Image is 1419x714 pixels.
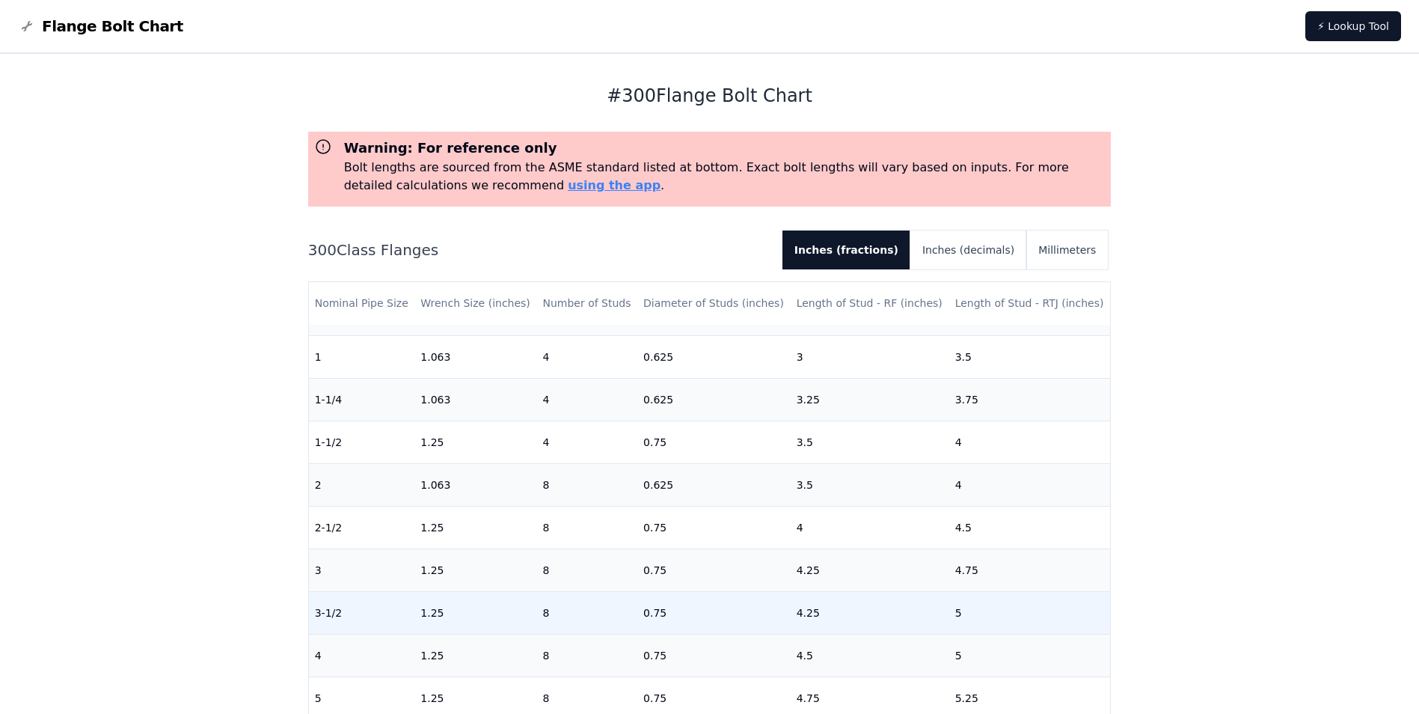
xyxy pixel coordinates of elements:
[309,549,415,591] td: 3
[414,634,536,677] td: 1.25
[637,378,791,421] td: 0.625
[637,282,791,325] th: Diameter of Studs (inches)
[791,549,949,591] td: 4.25
[791,378,949,421] td: 3.25
[344,159,1106,195] p: Bolt lengths are sourced from the ASME standard listed at bottom. Exact bolt lengths will vary ba...
[637,421,791,463] td: 0.75
[344,138,1106,159] h3: Warning: For reference only
[414,421,536,463] td: 1.25
[536,282,637,325] th: Number of Studs
[309,421,415,463] td: 1-1/2
[309,335,415,378] td: 1
[308,84,1112,108] h1: # 300 Flange Bolt Chart
[949,463,1111,506] td: 4
[791,634,949,677] td: 4.5
[414,335,536,378] td: 1.063
[949,634,1111,677] td: 5
[536,378,637,421] td: 4
[309,463,415,506] td: 2
[536,549,637,591] td: 8
[1026,231,1108,269] button: Millimeters
[791,506,949,549] td: 4
[414,463,536,506] td: 1.063
[1305,11,1401,41] a: ⚡ Lookup Tool
[568,178,661,192] a: using the app
[536,421,637,463] td: 4
[949,378,1111,421] td: 3.75
[637,463,791,506] td: 0.625
[536,335,637,378] td: 4
[949,282,1111,325] th: Length of Stud - RTJ (inches)
[637,591,791,634] td: 0.75
[637,335,791,378] td: 0.625
[414,506,536,549] td: 1.25
[414,549,536,591] td: 1.25
[309,282,415,325] th: Nominal Pipe Size
[791,335,949,378] td: 3
[949,549,1111,591] td: 4.75
[637,634,791,677] td: 0.75
[637,506,791,549] td: 0.75
[414,282,536,325] th: Wrench Size (inches)
[910,231,1026,269] button: Inches (decimals)
[536,506,637,549] td: 8
[536,634,637,677] td: 8
[791,463,949,506] td: 3.5
[949,591,1111,634] td: 5
[309,378,415,421] td: 1-1/4
[949,421,1111,463] td: 4
[536,463,637,506] td: 8
[791,421,949,463] td: 3.5
[637,549,791,591] td: 0.75
[308,239,770,260] h2: 300 Class Flanges
[42,16,183,37] span: Flange Bolt Chart
[18,17,36,35] img: Flange Bolt Chart Logo
[309,506,415,549] td: 2-1/2
[309,591,415,634] td: 3-1/2
[782,231,910,269] button: Inches (fractions)
[536,591,637,634] td: 8
[791,591,949,634] td: 4.25
[414,591,536,634] td: 1.25
[414,378,536,421] td: 1.063
[949,335,1111,378] td: 3.5
[791,282,949,325] th: Length of Stud - RF (inches)
[18,16,183,37] a: Flange Bolt Chart LogoFlange Bolt Chart
[309,634,415,677] td: 4
[949,506,1111,549] td: 4.5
